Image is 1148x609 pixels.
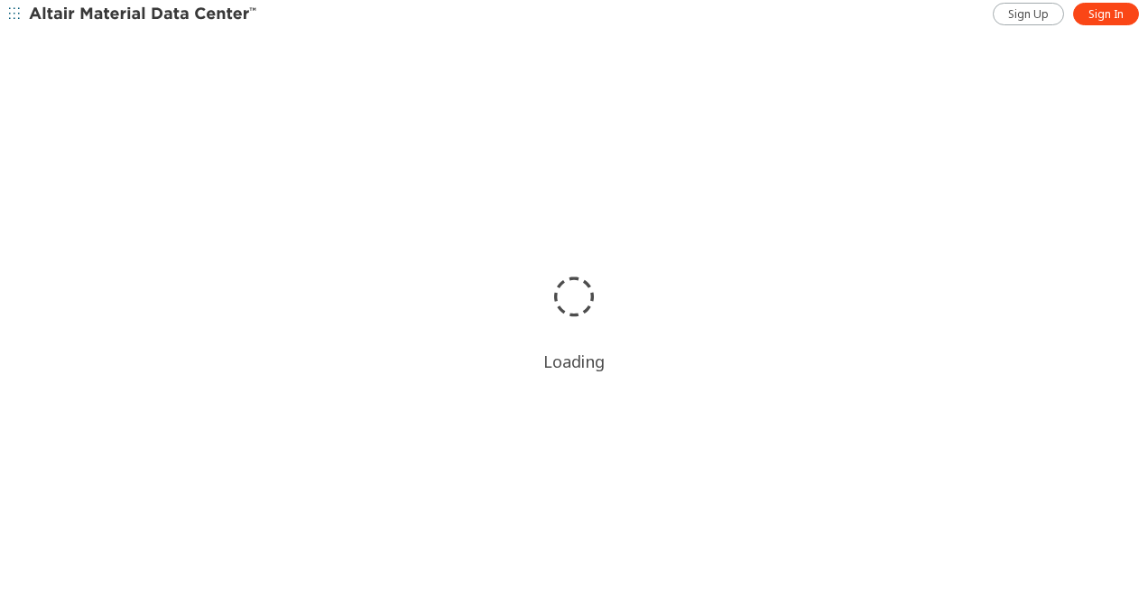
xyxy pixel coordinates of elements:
[993,3,1064,25] a: Sign Up
[1008,7,1049,22] span: Sign Up
[543,351,605,372] div: Loading
[29,5,259,23] img: Altair Material Data Center
[1088,7,1124,22] span: Sign In
[1073,3,1139,25] a: Sign In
